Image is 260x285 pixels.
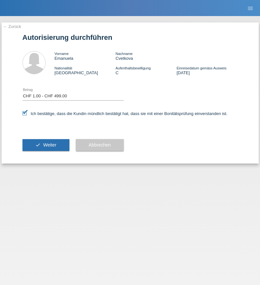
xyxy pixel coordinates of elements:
button: check Weiter [22,139,69,151]
h1: Autorisierung durchführen [22,33,238,41]
div: [GEOGRAPHIC_DATA] [55,66,116,75]
span: Abbrechen [89,142,111,147]
span: Nationalität [55,66,72,70]
span: Aufenthaltsbewilligung [115,66,150,70]
span: Einreisedatum gemäss Ausweis [176,66,226,70]
div: Emanuela [55,51,116,61]
a: menu [244,6,257,10]
span: Vorname [55,52,69,56]
div: Cvetkova [115,51,176,61]
i: check [35,142,40,147]
span: Weiter [43,142,56,147]
button: Abbrechen [76,139,124,151]
span: Nachname [115,52,132,56]
i: menu [247,5,254,12]
a: ← Zurück [3,24,21,29]
div: [DATE] [176,66,238,75]
label: Ich bestätige, dass die Kundin mündlich bestätigt hat, dass sie mit einer Bonitätsprüfung einvers... [22,111,228,116]
div: C [115,66,176,75]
